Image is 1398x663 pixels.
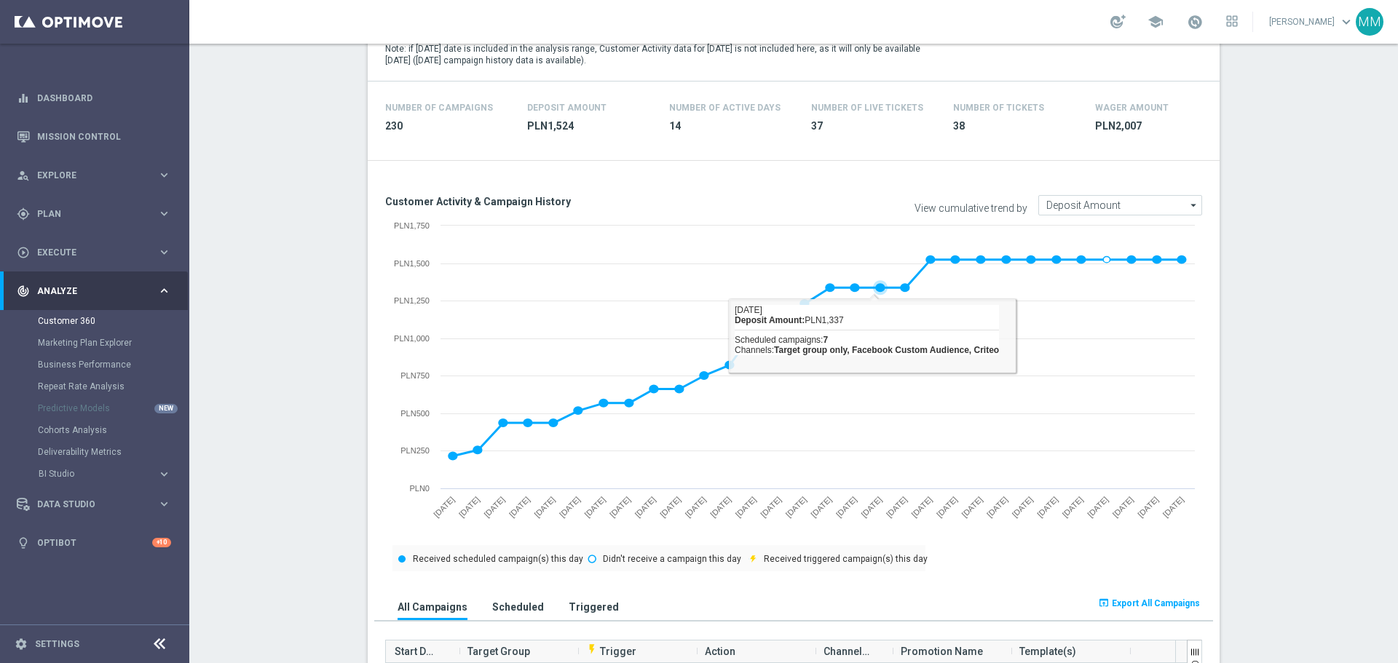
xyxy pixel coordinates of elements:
text: [DATE] [734,495,758,519]
span: keyboard_arrow_down [1338,14,1354,30]
text: [DATE] [658,495,682,519]
h4: Number of Active Days [669,103,781,113]
div: Customer 360 [38,310,188,332]
text: PLN1,750 [394,221,430,230]
div: Mission Control [16,131,172,143]
a: Optibot [37,523,152,562]
text: [DATE] [582,495,607,519]
text: [DATE] [708,495,732,519]
text: Didn't receive a campaign this day [603,554,741,564]
span: BI Studio [39,469,143,478]
button: Scheduled [489,593,548,620]
h4: Number Of Tickets [953,103,1044,113]
text: [DATE] [1161,495,1185,519]
button: All Campaigns [394,593,471,620]
div: Analyze [17,285,157,298]
text: [DATE] [909,495,933,519]
i: flash_on [586,643,598,655]
span: school [1148,14,1164,30]
h3: Scheduled [492,600,544,614]
span: Export All Campaigns [1112,598,1200,608]
h4: Number Of Live Tickets [811,103,923,113]
button: person_search Explore keyboard_arrow_right [16,170,172,181]
div: Plan [17,207,157,221]
text: [DATE] [1086,495,1110,519]
a: Mission Control [37,117,171,156]
button: Data Studio keyboard_arrow_right [16,499,172,510]
i: person_search [17,169,30,182]
div: Explore [17,169,157,182]
div: BI Studio [39,469,157,478]
text: PLN750 [400,371,430,380]
text: PLN1,500 [394,259,430,268]
a: Settings [35,640,79,648]
text: [DATE] [1011,495,1035,519]
i: keyboard_arrow_right [157,245,171,259]
div: BI Studio [38,463,188,485]
h4: Number of Campaigns [385,103,493,113]
i: settings [15,638,28,651]
button: equalizer Dashboard [16,92,172,104]
text: [DATE] [1035,495,1059,519]
i: keyboard_arrow_right [157,497,171,511]
button: lightbulb Optibot +10 [16,537,172,549]
a: Deliverability Metrics [38,446,151,458]
text: [DATE] [508,495,532,519]
text: [DATE] [457,495,481,519]
h3: Customer Activity & Campaign History [385,195,783,208]
i: gps_fixed [17,207,30,221]
div: Optibot [17,523,171,562]
div: Cohorts Analysis [38,419,188,441]
p: Note: if [DATE] date is included in the analysis range, Customer Activity data for [DATE] is not ... [385,43,923,66]
span: 14 [669,119,794,133]
i: keyboard_arrow_right [157,467,171,481]
div: Dashboard [17,79,171,117]
button: gps_fixed Plan keyboard_arrow_right [16,208,172,220]
text: [DATE] [608,495,632,519]
label: View cumulative trend by [915,202,1027,215]
text: [DATE] [885,495,909,519]
text: Received triggered campaign(s) this day [764,554,928,564]
div: Deliverability Metrics [38,441,188,463]
i: open_in_browser [1098,597,1110,608]
div: Marketing Plan Explorer [38,332,188,354]
button: BI Studio keyboard_arrow_right [38,468,172,480]
div: Execute [17,246,157,259]
span: 38 [953,119,1078,133]
span: Trigger [586,646,636,657]
text: [DATE] [759,495,783,519]
h3: All Campaigns [398,600,467,614]
i: track_changes [17,285,30,298]
button: play_circle_outline Execute keyboard_arrow_right [16,247,172,258]
text: [DATE] [960,495,984,519]
text: [DATE] [809,495,833,519]
button: Triggered [565,593,623,620]
span: Plan [37,210,157,218]
span: PLN2,007 [1095,119,1220,133]
span: Explore [37,171,157,180]
text: [DATE] [532,495,556,519]
i: play_circle_outline [17,246,30,259]
text: PLN250 [400,446,430,455]
div: +10 [152,538,171,547]
div: Repeat Rate Analysis [38,376,188,397]
text: [DATE] [985,495,1009,519]
text: [DATE] [1061,495,1085,519]
text: [DATE] [432,495,456,519]
button: track_changes Analyze keyboard_arrow_right [16,285,172,297]
span: 230 [385,119,510,133]
text: PLN1,250 [394,296,430,305]
div: Business Performance [38,354,188,376]
h4: Wager Amount [1095,103,1169,113]
text: [DATE] [482,495,506,519]
a: Customer 360 [38,315,151,327]
text: Received scheduled campaign(s) this day [413,554,583,564]
a: Repeat Rate Analysis [38,381,151,392]
span: Analyze [37,287,157,295]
